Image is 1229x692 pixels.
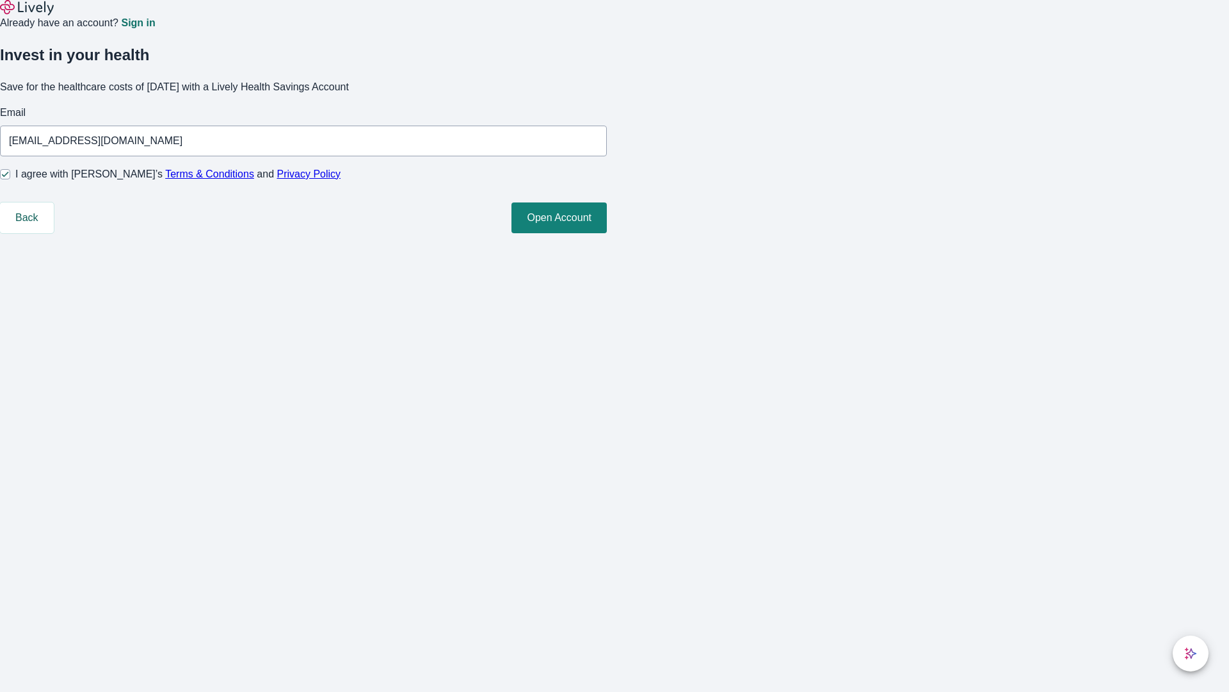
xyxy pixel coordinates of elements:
a: Sign in [121,18,155,28]
a: Privacy Policy [277,169,341,179]
span: I agree with [PERSON_NAME]’s and [15,167,341,182]
button: chat [1173,636,1209,671]
a: Terms & Conditions [165,169,254,179]
svg: Lively AI Assistant [1184,647,1197,660]
button: Open Account [511,202,607,233]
